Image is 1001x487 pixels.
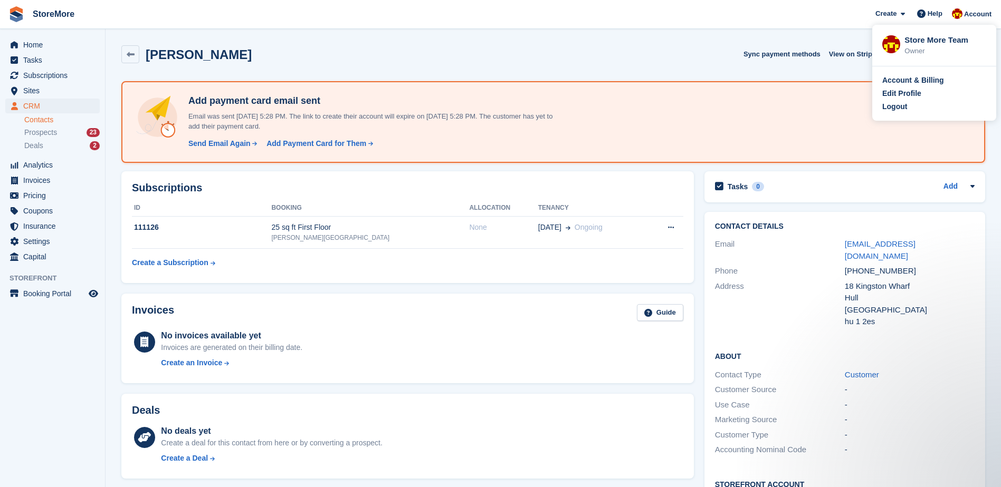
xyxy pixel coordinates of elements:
a: menu [5,83,100,98]
div: Add Payment Card for Them [266,138,366,149]
div: Invoices are generated on their billing date. [161,342,302,353]
div: 23 [87,128,100,137]
span: Storefront [9,273,105,284]
div: Create an Invoice [161,357,222,368]
div: Use Case [715,399,845,411]
div: Account & Billing [882,75,944,86]
div: - [845,429,975,441]
span: Insurance [23,219,87,233]
h2: About [715,350,975,361]
a: Prospects 23 [24,127,100,138]
div: Address [715,280,845,328]
span: CRM [23,99,87,113]
div: Phone [715,265,845,277]
div: [PERSON_NAME][GEOGRAPHIC_DATA] [271,233,469,242]
div: Customer Type [715,429,845,441]
a: menu [5,249,100,264]
img: add-payment-card-4dbda4983b697a7845d177d07a5d71e8a16f1ec00487972de202a45f1e8132f5.svg [135,95,180,140]
span: Deals [24,141,43,151]
h2: Subscriptions [132,182,683,194]
div: - [845,444,975,456]
th: Allocation [469,200,538,217]
a: menu [5,37,100,52]
a: Edit Profile [882,88,986,99]
span: Settings [23,234,87,249]
div: - [845,399,975,411]
a: menu [5,53,100,67]
div: 25 sq ft First Floor [271,222,469,233]
h2: Invoices [132,304,174,322]
div: Email [715,238,845,262]
a: Add Payment Card for Them [262,138,374,149]
div: Owner [904,46,986,56]
h2: [PERSON_NAME] [146,47,252,62]
span: Booking Portal [23,286,87,301]
div: Edit Profile [882,88,921,99]
div: Create a Deal [161,453,208,464]
span: Coupons [23,203,87,218]
div: Store More Team [904,34,986,44]
a: menu [5,219,100,233]
img: stora-icon-8386f47178a22dfd0bd8f6a31ec36ba5ce8667c1dd55bd0f319d3a0aa187defe.svg [8,6,24,22]
div: No deals yet [161,425,382,437]
div: hu 1 2es [845,316,975,328]
div: Create a deal for this contact from here or by converting a prospect. [161,437,382,449]
span: Home [23,37,87,52]
div: Create a Subscription [132,257,208,268]
span: Invoices [23,173,87,188]
a: [EMAIL_ADDRESS][DOMAIN_NAME] [845,239,916,260]
a: Customer [845,370,879,379]
span: Pricing [23,188,87,203]
h2: Deals [132,404,160,416]
div: [PHONE_NUMBER] [845,265,975,277]
div: 18 Kingston Wharf [845,280,975,293]
span: Ongoing [575,223,603,231]
div: Send Email Again [188,138,251,149]
p: Email was sent [DATE] 5:28 PM. The link to create their account will expire on [DATE] 5:28 PM. Th... [184,111,554,132]
div: 2 [90,141,100,150]
a: menu [5,99,100,113]
div: No invoices available yet [161,329,302,342]
h2: Tasks [728,182,748,191]
span: Capital [23,249,87,264]
div: Contact Type [715,369,845,381]
img: Store More Team [952,8,962,19]
a: Guide [637,304,683,322]
div: - [845,414,975,426]
h2: Contact Details [715,222,975,231]
span: [DATE] [538,222,561,233]
th: ID [132,200,271,217]
span: Account [964,9,992,20]
span: Help [928,8,942,19]
a: Contacts [24,115,100,125]
span: Create [875,8,897,19]
div: Hull [845,292,975,304]
th: Booking [271,200,469,217]
a: Logout [882,101,986,112]
div: Customer Source [715,384,845,396]
h4: Add payment card email sent [184,95,554,107]
div: 0 [752,182,764,191]
div: - [845,384,975,396]
a: menu [5,234,100,249]
span: View on Stripe [829,49,876,60]
a: Account & Billing [882,75,986,86]
a: Create a Subscription [132,253,215,272]
a: menu [5,173,100,188]
span: Analytics [23,158,87,172]
span: Sites [23,83,87,98]
a: menu [5,158,100,172]
div: [GEOGRAPHIC_DATA] [845,304,975,316]
th: Tenancy [538,200,646,217]
span: Tasks [23,53,87,67]
a: Create a Deal [161,453,382,464]
div: Marketing Source [715,414,845,426]
a: menu [5,203,100,218]
button: Sync payment methods [743,45,821,63]
a: Deals 2 [24,140,100,151]
a: StoreMore [28,5,79,23]
a: Create an Invoice [161,357,302,368]
a: Add [943,181,958,193]
span: Subscriptions [23,68,87,83]
span: Prospects [24,128,57,138]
